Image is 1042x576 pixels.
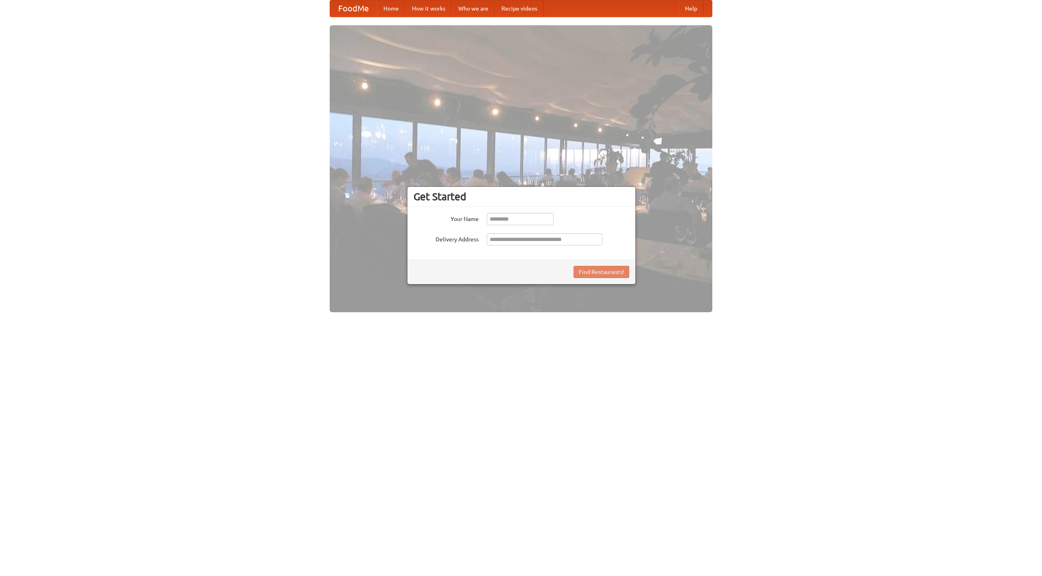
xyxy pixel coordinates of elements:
h3: Get Started [414,191,629,203]
button: Find Restaurants! [574,266,629,278]
a: FoodMe [330,0,377,17]
label: Your Name [414,213,479,223]
a: Recipe videos [495,0,544,17]
a: Home [377,0,405,17]
a: Help [679,0,704,17]
label: Delivery Address [414,233,479,243]
a: Who we are [452,0,495,17]
a: How it works [405,0,452,17]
